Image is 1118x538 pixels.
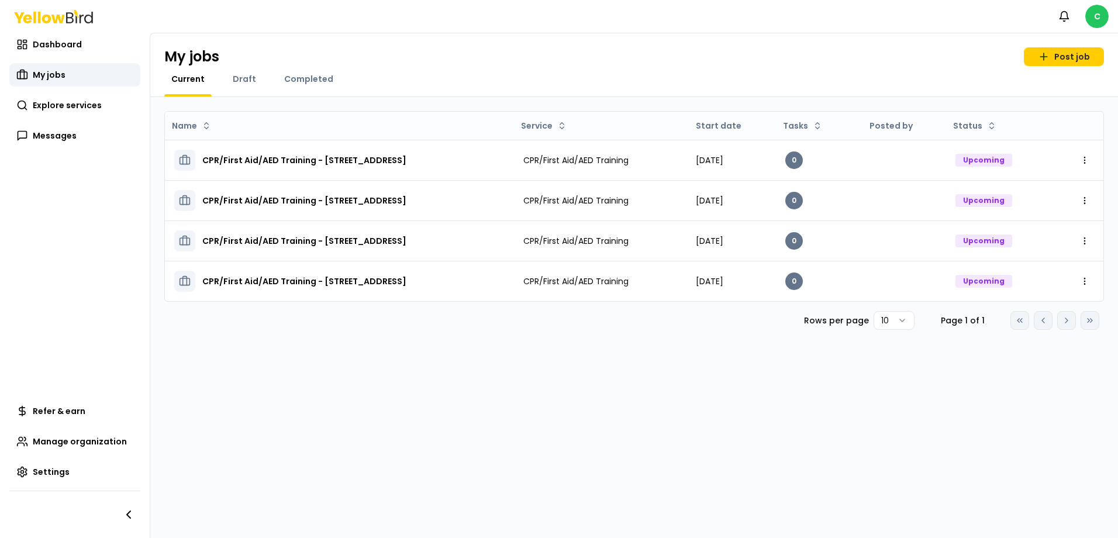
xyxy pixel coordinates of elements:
[696,154,723,166] span: [DATE]
[785,151,803,169] div: 0
[171,73,205,85] span: Current
[933,315,992,326] div: Page 1 of 1
[233,73,256,85] span: Draft
[523,235,629,247] span: CPR/First Aid/AED Training
[9,124,140,147] a: Messages
[172,120,197,132] span: Name
[696,235,723,247] span: [DATE]
[516,116,571,135] button: Service
[202,190,406,211] h3: CPR/First Aid/AED Training - [STREET_ADDRESS]
[955,154,1012,167] div: Upcoming
[785,192,803,209] div: 0
[33,436,127,447] span: Manage organization
[804,315,869,326] p: Rows per page
[164,73,212,85] a: Current
[33,69,65,81] span: My jobs
[202,230,406,251] h3: CPR/First Aid/AED Training - [STREET_ADDRESS]
[9,399,140,423] a: Refer & earn
[226,73,263,85] a: Draft
[696,195,723,206] span: [DATE]
[778,116,827,135] button: Tasks
[696,275,723,287] span: [DATE]
[523,275,629,287] span: CPR/First Aid/AED Training
[33,466,70,478] span: Settings
[521,120,553,132] span: Service
[948,116,1001,135] button: Status
[202,150,406,171] h3: CPR/First Aid/AED Training - [STREET_ADDRESS]
[785,273,803,290] div: 0
[9,460,140,484] a: Settings
[164,47,219,66] h1: My jobs
[1024,47,1104,66] a: Post job
[860,112,947,140] th: Posted by
[33,130,77,142] span: Messages
[9,33,140,56] a: Dashboard
[1085,5,1109,28] span: C
[523,195,629,206] span: CPR/First Aid/AED Training
[955,234,1012,247] div: Upcoming
[33,39,82,50] span: Dashboard
[686,112,776,140] th: Start date
[955,194,1012,207] div: Upcoming
[9,63,140,87] a: My jobs
[284,73,333,85] span: Completed
[785,232,803,250] div: 0
[523,154,629,166] span: CPR/First Aid/AED Training
[167,116,216,135] button: Name
[277,73,340,85] a: Completed
[202,271,406,292] h3: CPR/First Aid/AED Training - [STREET_ADDRESS]
[953,120,982,132] span: Status
[9,94,140,117] a: Explore services
[9,430,140,453] a: Manage organization
[33,405,85,417] span: Refer & earn
[783,120,808,132] span: Tasks
[33,99,102,111] span: Explore services
[955,275,1012,288] div: Upcoming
